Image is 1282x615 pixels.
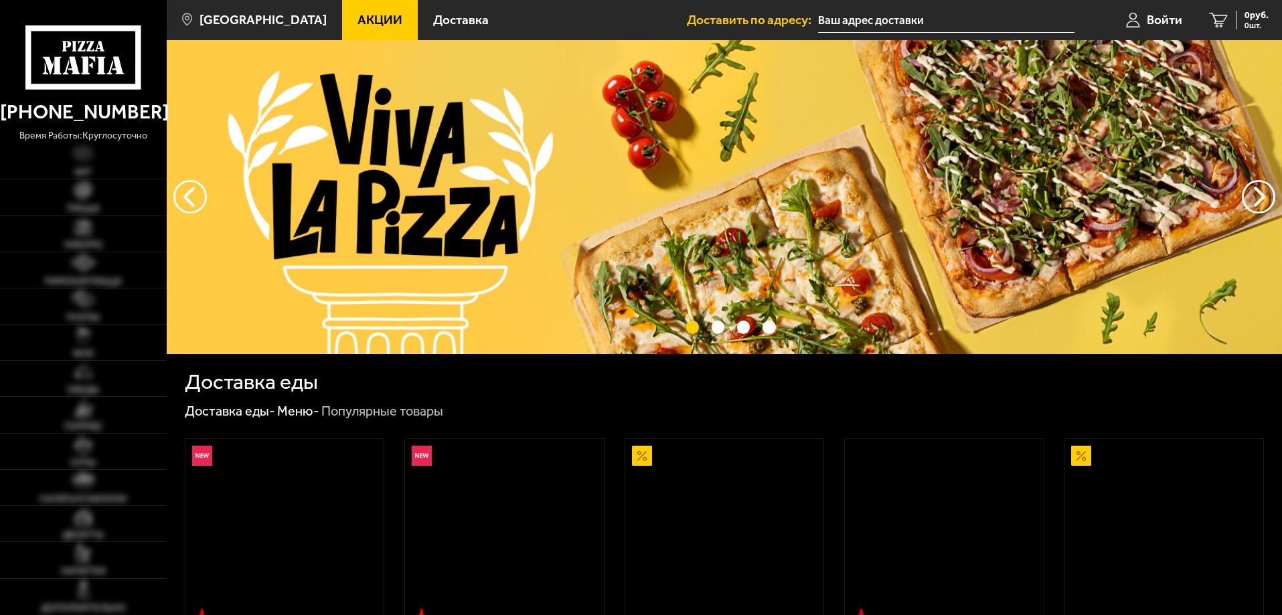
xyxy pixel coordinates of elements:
span: 0 шт. [1245,21,1269,29]
span: Дополнительно [41,604,126,613]
button: точки переключения [686,321,699,333]
button: точки переключения [712,321,724,333]
input: Ваш адрес доставки [818,8,1074,33]
span: Римская пицца [45,277,122,286]
span: Войти [1147,13,1182,26]
button: следующий [173,180,207,213]
span: Акции [357,13,402,26]
button: предыдущий [1242,180,1275,213]
span: Пицца [67,204,100,213]
span: Супы [70,458,96,468]
span: Роллы [67,313,100,323]
img: Акционный [632,446,652,466]
span: Горячее [64,422,102,432]
span: [GEOGRAPHIC_DATA] [199,13,327,26]
span: Наборы [64,240,102,250]
span: 0 руб. [1245,11,1269,20]
button: точки переключения [737,321,750,333]
span: Десерты [62,531,104,540]
h1: Доставка еды [185,371,318,393]
span: Салаты и закуски [39,495,127,504]
img: Новинка [192,446,212,466]
span: Доставка [433,13,489,26]
span: Напитки [61,567,106,576]
a: Меню- [277,403,319,419]
span: Доставить по адресу: [687,13,818,26]
button: точки переключения [763,321,775,333]
span: Обеды [67,385,99,395]
a: Доставка еды- [185,403,275,419]
img: Новинка [412,446,432,466]
img: Акционный [1071,446,1091,466]
span: Хит [74,168,92,177]
div: Популярные товары [321,403,443,420]
span: WOK [73,349,94,359]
